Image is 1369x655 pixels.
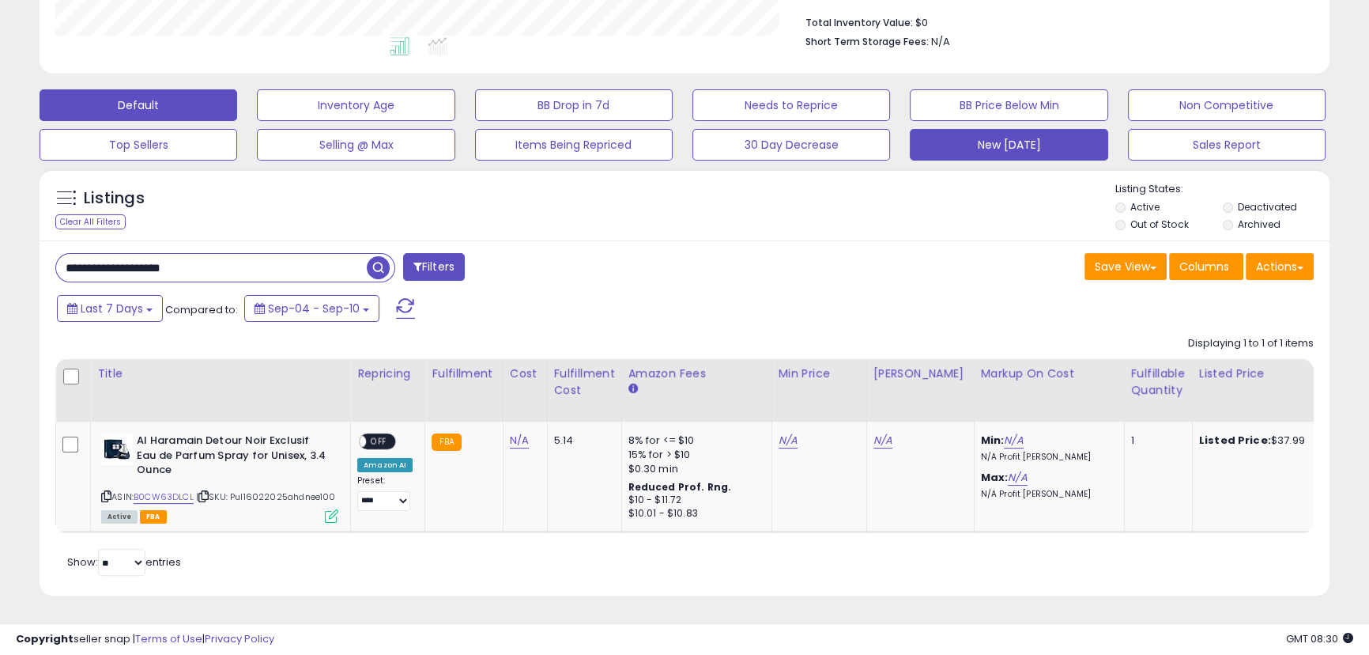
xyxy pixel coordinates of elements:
[366,435,391,449] span: OFF
[692,129,890,161] button: 30 Day Decrease
[55,214,126,229] div: Clear All Filters
[628,494,760,507] div: $10 - $11.72
[554,434,609,448] div: 5.14
[1199,434,1330,448] div: $37.99
[628,382,638,396] small: Amazon Fees.
[1169,253,1243,280] button: Columns
[196,490,336,503] span: | SKU: Pul16022025ahdnee100
[692,89,890,121] button: Needs to Reprice
[101,434,133,465] img: 31Ly2ibhbCL._SL40_.jpg
[1246,253,1314,280] button: Actions
[357,458,413,472] div: Amazon AI
[554,365,615,399] div: Fulfillment Cost
[40,89,237,121] button: Default
[981,433,1005,448] b: Min:
[981,365,1118,382] div: Markup on Cost
[910,89,1107,121] button: BB Price Below Min
[1238,200,1297,214] label: Deactivated
[873,433,892,449] a: N/A
[981,470,1009,485] b: Max:
[475,129,673,161] button: Items Being Repriced
[1115,182,1329,197] p: Listing States:
[510,365,541,382] div: Cost
[1008,470,1027,486] a: N/A
[101,510,138,524] span: All listings currently available for purchase on Amazon
[628,462,760,476] div: $0.30 min
[81,301,143,316] span: Last 7 Days
[1131,365,1186,399] div: Fulfillable Quantity
[1199,365,1336,382] div: Listed Price
[16,632,274,647] div: seller snap | |
[628,365,765,382] div: Amazon Fees
[1179,259,1229,274] span: Columns
[165,302,238,317] span: Compared to:
[432,365,496,382] div: Fulfillment
[931,34,950,49] span: N/A
[981,489,1112,500] p: N/A Profit [PERSON_NAME]
[1084,253,1167,280] button: Save View
[628,480,732,494] b: Reduced Prof. Rng.
[268,301,360,316] span: Sep-04 - Sep-10
[97,365,344,382] div: Title
[403,253,465,281] button: Filters
[357,365,418,382] div: Repricing
[137,434,329,482] b: Al Haramain Detour Noir Exclusif Eau de Parfum Spray for Unisex, 3.4 Ounce
[257,89,454,121] button: Inventory Age
[1199,433,1271,448] b: Listed Price:
[779,433,798,449] a: N/A
[974,359,1124,422] th: The percentage added to the cost of goods (COGS) that forms the calculator for Min & Max prices.
[101,434,338,521] div: ASIN:
[16,631,74,646] strong: Copyright
[1286,631,1353,646] span: 2025-09-18 08:30 GMT
[432,434,461,451] small: FBA
[135,631,202,646] a: Terms of Use
[134,490,194,504] a: B0CW63DLCL
[1238,218,1280,231] label: Archived
[628,448,760,462] div: 15% for > $10
[205,631,274,646] a: Privacy Policy
[84,187,145,210] h5: Listings
[1130,218,1188,231] label: Out of Stock
[1188,336,1314,351] div: Displaying 1 to 1 of 1 items
[805,12,1302,31] li: $0
[140,510,167,524] span: FBA
[1130,200,1160,214] label: Active
[475,89,673,121] button: BB Drop in 7d
[67,555,181,570] span: Show: entries
[1128,89,1326,121] button: Non Competitive
[805,16,913,29] b: Total Inventory Value:
[357,475,413,511] div: Preset:
[1128,129,1326,161] button: Sales Report
[257,129,454,161] button: Selling @ Max
[910,129,1107,161] button: New [DATE]
[779,365,860,382] div: Min Price
[981,452,1112,463] p: N/A Profit [PERSON_NAME]
[628,507,760,521] div: $10.01 - $10.83
[628,434,760,448] div: 8% for <= $10
[244,295,379,322] button: Sep-04 - Sep-10
[873,365,967,382] div: [PERSON_NAME]
[40,129,237,161] button: Top Sellers
[57,295,163,322] button: Last 7 Days
[1004,433,1023,449] a: N/A
[1131,434,1180,448] div: 1
[510,433,529,449] a: N/A
[805,35,929,48] b: Short Term Storage Fees:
